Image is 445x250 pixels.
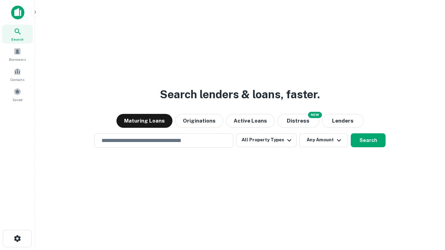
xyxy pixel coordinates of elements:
button: All Property Types [236,133,297,147]
span: Borrowers [9,57,26,62]
button: Originations [175,114,223,128]
img: capitalize-icon.png [11,6,24,19]
button: Any Amount [299,133,348,147]
span: Contacts [10,77,24,82]
button: Maturing Loans [116,114,172,128]
iframe: Chat Widget [410,194,445,228]
a: Search [2,25,33,43]
div: NEW [308,112,322,118]
h3: Search lenders & loans, faster. [160,86,320,103]
a: Borrowers [2,45,33,64]
button: Active Loans [226,114,275,128]
button: Lenders [322,114,364,128]
span: Saved [13,97,23,102]
a: Contacts [2,65,33,84]
span: Search [11,36,24,42]
button: Search [351,133,386,147]
a: Saved [2,85,33,104]
button: Search distressed loans with lien and other non-mortgage details. [277,114,319,128]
